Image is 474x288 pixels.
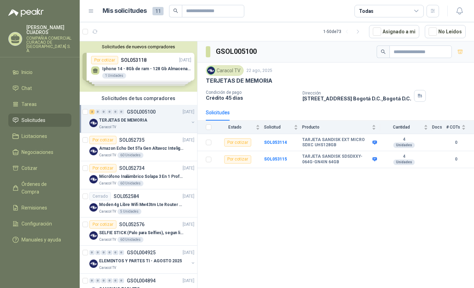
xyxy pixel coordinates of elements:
div: 60 Unidades [117,181,143,186]
p: 22 ago, 2025 [246,67,272,74]
a: Solicitudes [8,114,71,127]
p: [STREET_ADDRESS] Bogotá D.C. , Bogotá D.C. [302,96,411,101]
div: 0 [107,250,112,255]
p: [DATE] [183,221,194,228]
div: 0 [119,278,124,283]
img: Company Logo [89,175,98,183]
div: Por cotizar [89,136,116,144]
img: Company Logo [89,260,98,268]
span: Solicitud [264,125,292,130]
a: Chat [8,82,71,95]
span: search [381,49,386,54]
p: Amazon Echo Dot 5Ta Gen Altavoz Inteligente Alexa Azul [99,145,185,152]
span: Manuales y ayuda [21,236,61,244]
b: 4 [380,154,428,159]
div: Solicitudes de tus compradores [80,92,197,105]
span: Negociaciones [21,148,53,156]
div: 5 Unidades [117,209,141,214]
span: Configuración [21,220,52,228]
div: 0 [119,250,124,255]
div: 0 [119,109,124,114]
div: Por cotizar [224,155,251,164]
button: Asignado a mi [369,25,419,38]
span: Remisiones [21,204,47,212]
th: Solicitud [264,121,302,134]
b: TARJETA SANDISK EXT MICRO SDXC UHS128GB [302,137,371,148]
div: 1 - 50 de 73 [323,26,363,37]
b: 0 [446,156,466,163]
div: Unidades [393,142,415,148]
div: Solicitudes [206,109,230,116]
span: Tareas [21,100,37,108]
a: Por cotizarSOL052735[DATE] Company LogoAmazon Echo Dot 5Ta Gen Altavoz Inteligente Alexa AzulCara... [80,133,197,161]
a: Negociaciones [8,146,71,159]
img: Company Logo [89,203,98,212]
div: 2 [89,109,95,114]
span: Solicitudes [21,116,45,124]
a: Inicio [8,66,71,79]
p: GSOL004894 [127,278,156,283]
p: Caracol TV [99,181,116,186]
div: 0 [89,250,95,255]
div: 0 [113,278,118,283]
p: SELFIE STICK (Palo para Selfies), segun link adjunto [99,230,185,236]
div: 0 [107,278,112,283]
a: Cotizar [8,162,71,175]
p: GSOL004925 [127,250,156,255]
p: Condición de pago [206,90,297,95]
p: [DATE] [183,165,194,172]
span: search [173,8,178,13]
p: TERJETAS DE MEMORIA [99,117,147,124]
div: 0 [95,109,100,114]
p: Dirección [302,91,411,96]
span: Producto [302,125,370,130]
div: Cerrado [89,192,111,200]
div: Caracol TV [206,65,244,76]
div: 0 [101,109,106,114]
div: Por cotizar [89,164,116,172]
a: Tareas [8,98,71,111]
b: 4 [380,137,428,142]
img: Logo peakr [8,8,44,17]
b: SOL053114 [264,140,287,145]
p: Caracol TV [99,153,116,158]
div: Unidades [393,159,415,165]
th: Docs [432,121,446,134]
a: SOL053115 [264,157,287,162]
span: Cotizar [21,164,37,172]
a: Manuales y ayuda [8,233,71,246]
a: Licitaciones [8,130,71,143]
span: 11 [152,7,164,15]
p: [DATE] [183,193,194,200]
a: Configuración [8,217,71,230]
div: Todas [359,7,374,15]
a: CerradoSOL052584[DATE] Company LogoModen 4g Libre Wifi Mw43tm Lte Router Móvil Internet 5ghzCarac... [80,189,197,217]
th: Cantidad [380,121,432,134]
span: Cantidad [380,125,422,130]
p: Moden 4g Libre Wifi Mw43tm Lte Router Móvil Internet 5ghz [99,201,185,208]
b: TARJETA SANDISK SDSDXXY-064G-GN4IN 64GB [302,154,371,165]
div: 60 Unidades [117,153,143,158]
h3: GSOL005100 [216,46,258,57]
div: 0 [89,278,95,283]
p: SOL052735 [119,138,144,142]
p: Caracol TV [99,209,116,214]
th: Estado [216,121,264,134]
span: Licitaciones [21,132,47,140]
p: ELEMENTOS Y PARTES TI - AGOSTO 2025 [99,258,182,264]
button: No Leídos [425,25,466,38]
span: Inicio [21,68,33,76]
p: Crédito 45 días [206,95,297,101]
th: Producto [302,121,380,134]
a: Por cotizarSOL052734[DATE] Company LogoMicrófono Inalámbrico Solapa 3 En 1 Profesional F11-2 X2Ca... [80,161,197,189]
a: Por cotizarSOL052576[DATE] Company LogoSELFIE STICK (Palo para Selfies), segun link adjuntoCaraco... [80,217,197,246]
div: 60 Unidades [117,237,143,242]
div: 0 [95,278,100,283]
th: # COTs [446,121,474,134]
a: 2 0 0 0 0 0 GSOL005100[DATE] Company LogoTERJETAS DE MEMORIACaracol TV [89,108,196,130]
span: Estado [216,125,254,130]
p: GSOL005100 [127,109,156,114]
p: Caracol TV [99,124,116,130]
p: COMPAÑIA COMERCIAL CURACAO DE [GEOGRAPHIC_DATA] S. A. [26,36,71,53]
img: Company Logo [89,119,98,127]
